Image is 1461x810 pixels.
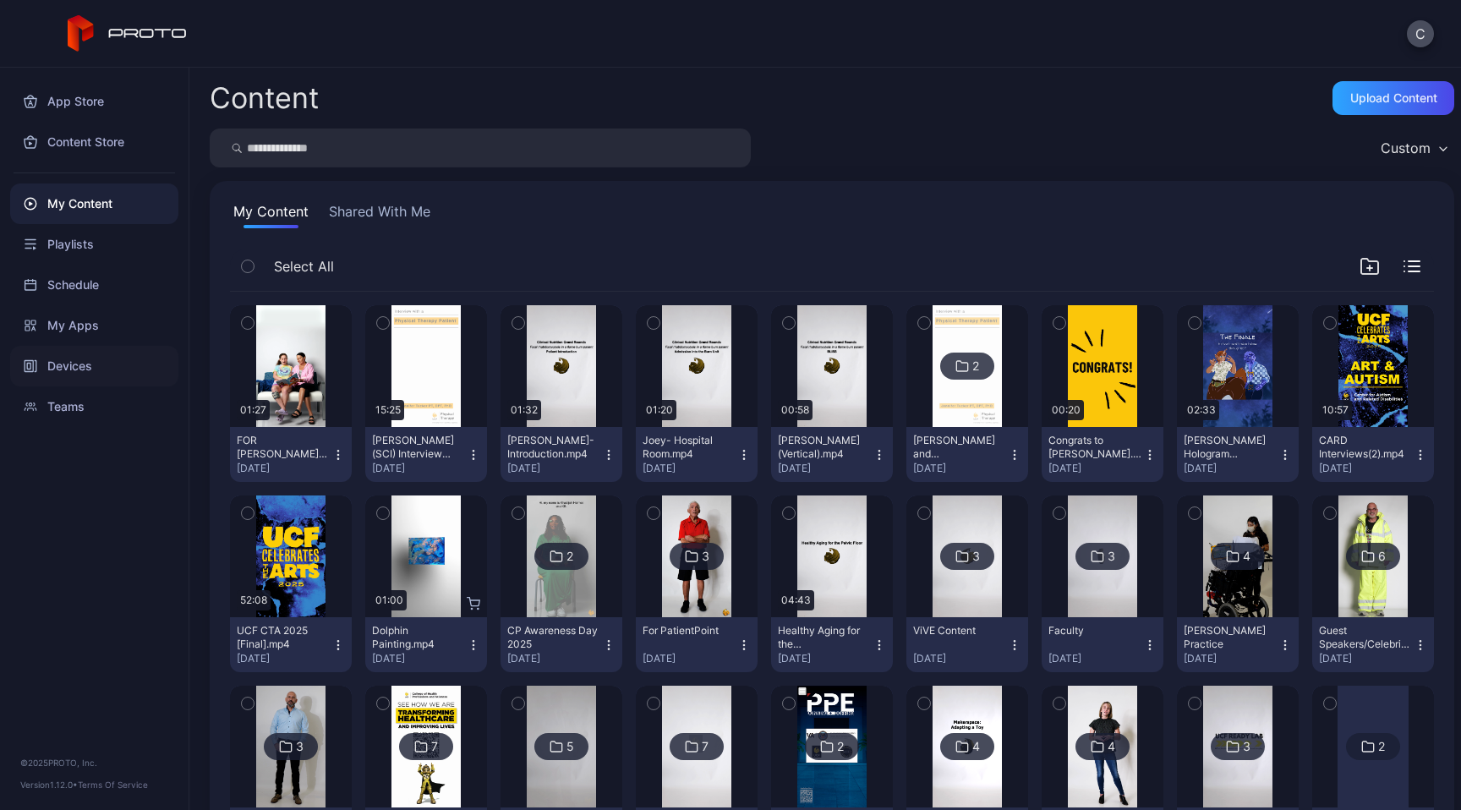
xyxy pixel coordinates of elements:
div: [DATE] [643,652,737,665]
button: [PERSON_NAME] Practice[DATE] [1177,617,1299,672]
div: CARD Interviews(2).mp4 [1319,434,1412,461]
button: C [1407,20,1434,47]
div: 2 [837,739,844,754]
span: Version 1.12.0 • [20,780,78,790]
div: 4 [972,739,980,754]
div: 2 [972,358,979,374]
div: © 2025 PROTO, Inc. [20,756,168,769]
a: Schedule [10,265,178,305]
div: Healthy Aging for the Pelvic Floor [FINAL CUT].mp4 [778,624,871,651]
button: [PERSON_NAME] and [PERSON_NAME] Interview[DATE] [906,427,1028,482]
div: [DATE] [372,652,467,665]
div: 2 [566,549,573,564]
div: [DATE] [778,462,873,475]
div: [DATE] [778,652,873,665]
div: 3 [1243,739,1250,754]
button: [PERSON_NAME] Hologram Video.mp4[DATE] [1177,427,1299,482]
div: Lisi Hologram Video.mp4 [1184,434,1277,461]
div: Larry and Ruth Interview [913,434,1006,461]
div: 7 [702,739,709,754]
div: 6 [1378,549,1386,564]
div: 4 [1108,739,1115,754]
div: ViVE Content [913,624,1006,638]
div: CP Awareness Day 2025 [507,624,600,651]
button: FOR [PERSON_NAME] edited.mp4[DATE] [230,427,352,482]
a: My Apps [10,305,178,346]
span: Select All [274,256,334,276]
div: [DATE] [237,652,331,665]
a: Content Store [10,122,178,162]
div: Custom [1381,140,1431,156]
div: [DATE] [1048,652,1143,665]
div: Congrats to Dean Theriot.mp4 [1048,434,1141,461]
div: [DATE] [1184,652,1278,665]
div: Upload Content [1350,91,1437,105]
button: Upload Content [1332,81,1454,115]
div: [DATE] [1319,462,1414,475]
div: 3 [702,549,709,564]
button: [PERSON_NAME] (Vertical).mp4[DATE] [771,427,893,482]
a: My Content [10,183,178,224]
div: [DATE] [507,462,602,475]
button: My Content [230,201,312,228]
div: Dolphin Painting.mp4 [372,624,465,651]
div: Steve-BLISS (Vertical).mp4 [778,434,871,461]
div: 3 [296,739,304,754]
div: [DATE] [913,652,1008,665]
a: Playlists [10,224,178,265]
div: 2 [1378,739,1385,754]
div: 3 [972,549,980,564]
button: Custom [1372,129,1454,167]
button: Dolphin Painting.mp4[DATE] [365,617,487,672]
div: Joey- Hospital Room.mp4 [643,434,736,461]
button: Faculty[DATE] [1042,617,1163,672]
a: Devices [10,346,178,386]
div: [DATE] [643,462,737,475]
div: 5 [566,739,574,754]
button: Shared With Me [326,201,434,228]
div: [DATE] [913,462,1008,475]
button: [PERSON_NAME]- Introduction.mp4[DATE] [501,427,622,482]
div: Francis Sentence Practice [1184,624,1277,651]
button: UCF CTA 2025 [Final].mp4[DATE] [230,617,352,672]
div: For PatientPoint [643,624,736,638]
div: Faculty [1048,624,1141,638]
button: Congrats to [PERSON_NAME].mp4[DATE] [1042,427,1163,482]
div: UCF CTA 2025 [Final].mp4 [237,624,330,651]
div: [DATE] [1184,462,1278,475]
button: [PERSON_NAME] (SCI) Interview Resized.mp4[DATE] [365,427,487,482]
div: 7 [431,739,438,754]
div: Guest Speakers/Celebrities [1319,624,1412,651]
div: [DATE] [372,462,467,475]
a: App Store [10,81,178,122]
div: Joey- Introduction.mp4 [507,434,600,461]
button: Healthy Aging for the [MEDICAL_DATA] [FINAL CUT].mp4[DATE] [771,617,893,672]
button: CARD Interviews(2).mp4[DATE] [1312,427,1434,482]
div: FOR MARINA HOLOGRAM edited.mp4 [237,434,330,461]
div: [DATE] [507,652,602,665]
button: Guest Speakers/Celebrities[DATE] [1312,617,1434,672]
button: ViVE Content[DATE] [906,617,1028,672]
a: Teams [10,386,178,427]
div: Adrian (SCI) Interview Resized.mp4 [372,434,465,461]
div: 3 [1108,549,1115,564]
div: [DATE] [1048,462,1143,475]
button: CP Awareness Day 2025[DATE] [501,617,622,672]
button: Joey- Hospital Room.mp4[DATE] [636,427,758,482]
button: For PatientPoint[DATE] [636,617,758,672]
div: [DATE] [1319,652,1414,665]
div: [DATE] [237,462,331,475]
div: Content [210,84,319,112]
a: Terms Of Service [78,780,148,790]
div: 4 [1243,549,1250,564]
